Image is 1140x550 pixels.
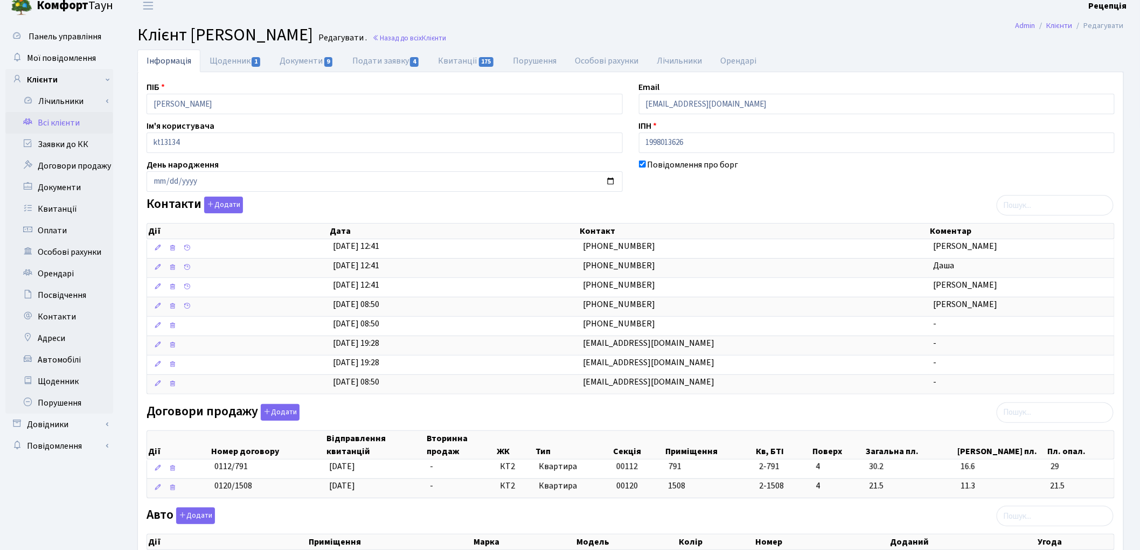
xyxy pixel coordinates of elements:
span: Даша [933,260,954,271]
a: Контакти [5,306,113,328]
th: Вторинна продаж [426,431,496,459]
span: 9 [324,57,333,67]
a: Орендарі [712,50,766,72]
span: [PERSON_NAME] [933,279,997,291]
th: Кв, БТІ [755,431,811,459]
th: Колір [678,534,754,549]
a: Квитанції [5,198,113,220]
span: 175 [479,57,494,67]
span: Клієнт [PERSON_NAME] [137,23,313,47]
a: Додати [201,195,243,214]
span: [PHONE_NUMBER] [583,279,655,291]
span: 1 [252,57,260,67]
button: Договори продажу [261,404,300,421]
span: 4 [816,461,860,473]
span: 11.3 [961,480,1042,492]
a: Автомобілі [5,349,113,371]
label: Email [639,81,660,94]
input: Пошук... [997,506,1114,526]
span: Клієнти [422,33,446,43]
span: 00112 [616,461,638,472]
a: Лічильники [12,90,113,112]
span: Мої повідомлення [27,52,96,64]
span: [DATE] 19:28 [333,357,380,368]
a: Додати [258,402,300,421]
span: [PHONE_NUMBER] [583,318,655,330]
th: Коментар [929,224,1115,239]
a: Особові рахунки [566,50,648,72]
label: Ім'я користувача [147,120,214,133]
span: [DATE] [330,461,356,472]
button: Авто [176,507,215,524]
a: Оплати [5,220,113,241]
label: ПІБ [147,81,165,94]
span: - [430,480,433,492]
span: [DATE] 12:41 [333,260,380,271]
th: Номер [755,534,889,549]
a: Клієнти [5,69,113,90]
span: - [933,337,936,349]
th: Тип [535,431,613,459]
span: 1508 [669,480,686,492]
a: Документи [270,50,343,72]
th: Загальна пл. [865,431,957,459]
label: День народження [147,158,219,171]
span: 21.5 [1051,480,1110,492]
a: Мої повідомлення [5,47,113,69]
small: Редагувати . [316,33,367,43]
th: Приміщення [664,431,755,459]
button: Контакти [204,197,243,213]
th: [PERSON_NAME] пл. [957,431,1047,459]
label: Авто [147,507,215,524]
span: 2-1508 [759,480,807,492]
a: Лічильники [648,50,712,72]
a: Панель управління [5,26,113,47]
span: [EMAIL_ADDRESS][DOMAIN_NAME] [583,337,714,349]
span: [DATE] [330,480,356,492]
a: Порушення [5,392,113,414]
th: Відправлення квитанцій [325,431,426,459]
span: 21.5 [869,480,952,492]
a: Договори продажу [5,155,113,177]
span: [DATE] 12:41 [333,279,380,291]
span: [PHONE_NUMBER] [583,240,655,252]
span: [PERSON_NAME] [933,240,997,252]
th: Номер договору [210,431,325,459]
a: Admin [1016,20,1035,31]
label: ІПН [639,120,657,133]
li: Редагувати [1073,20,1124,32]
span: [DATE] 12:41 [333,240,380,252]
a: Всі клієнти [5,112,113,134]
th: Пл. опал. [1046,431,1114,459]
a: Орендарі [5,263,113,284]
th: Контакт [579,224,929,239]
a: Особові рахунки [5,241,113,263]
span: КТ2 [500,480,530,492]
span: 0112/791 [214,461,248,472]
th: Секція [612,431,664,459]
span: [DATE] 19:28 [333,337,380,349]
span: КТ2 [500,461,530,473]
span: 4 [816,480,860,492]
label: Договори продажу [147,404,300,421]
span: 30.2 [869,461,952,473]
span: 00120 [616,480,638,492]
th: Дії [147,534,308,549]
a: Порушення [504,50,566,72]
a: Довідники [5,414,113,435]
a: Подати заявку [343,50,429,72]
span: 29 [1051,461,1110,473]
label: Контакти [147,197,243,213]
a: Заявки до КК [5,134,113,155]
th: Угода [1037,534,1115,549]
span: Квартира [539,480,608,492]
span: [PHONE_NUMBER] [583,298,655,310]
a: Адреси [5,328,113,349]
th: Дата [329,224,579,239]
span: 0120/1508 [214,480,252,492]
th: ЖК [496,431,534,459]
span: [PHONE_NUMBER] [583,260,655,271]
span: Квартира [539,461,608,473]
a: Повідомлення [5,435,113,457]
span: - [430,461,433,472]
